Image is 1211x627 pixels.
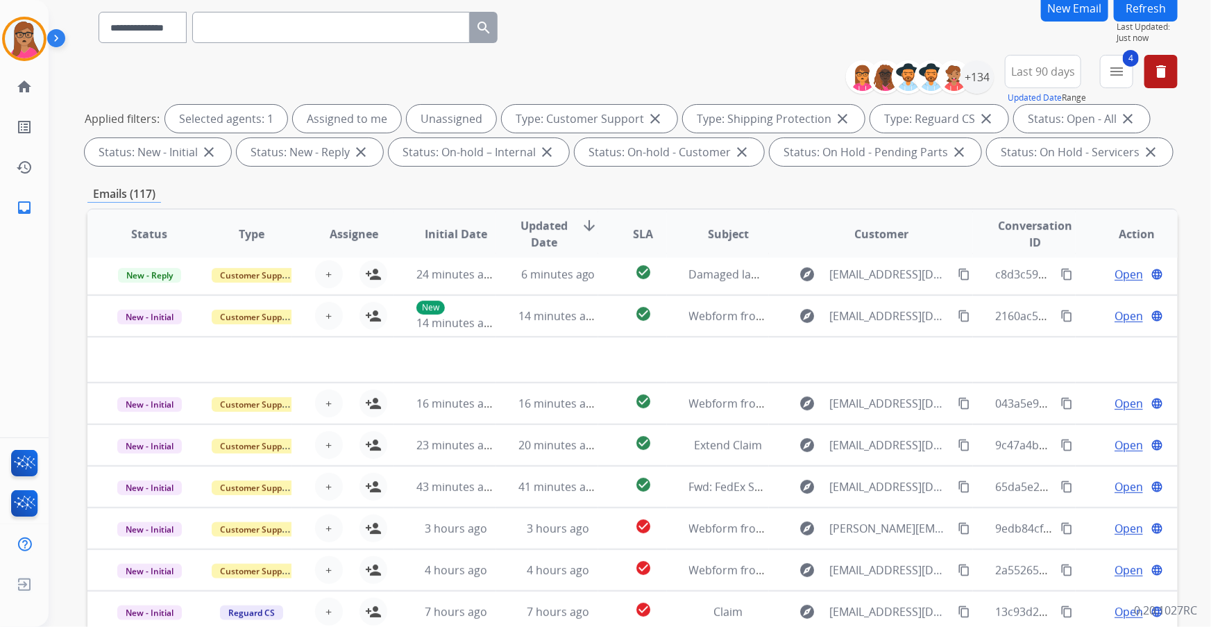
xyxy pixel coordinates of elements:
mat-icon: content_copy [958,480,970,493]
span: + [325,395,332,412]
span: Updated Date [518,217,570,251]
div: Type: Customer Support [502,105,677,133]
mat-icon: delete [1153,63,1169,80]
div: Status: On Hold - Servicers [987,138,1173,166]
mat-icon: close [539,144,555,160]
mat-icon: person_add [365,266,382,283]
mat-icon: check_circle [635,435,652,451]
span: Reguard CS [220,605,283,620]
mat-icon: person_add [365,437,382,453]
button: + [315,390,343,417]
p: New [416,301,445,315]
mat-icon: explore [799,603,816,620]
span: 9c47a4b6-af5b-48a6-8967-935e727b8258 [995,437,1208,453]
mat-icon: person_add [365,562,382,578]
mat-icon: language [1151,268,1163,281]
span: [EMAIL_ADDRESS][DOMAIN_NAME] [830,562,951,578]
mat-icon: content_copy [1060,564,1073,576]
mat-icon: close [951,144,967,160]
button: + [315,431,343,459]
button: + [315,556,343,584]
mat-icon: explore [799,562,816,578]
span: + [325,562,332,578]
mat-icon: language [1151,480,1163,493]
mat-icon: content_copy [1060,439,1073,451]
span: Open [1115,308,1143,324]
span: + [325,308,332,324]
mat-icon: close [734,144,750,160]
button: 4 [1100,55,1133,88]
span: 4 [1123,50,1139,67]
span: 14 minutes ago [518,308,599,324]
span: Customer Support [212,268,302,283]
mat-icon: check_circle [635,560,652,576]
span: New - Initial [117,397,182,412]
span: Last 90 days [1011,69,1075,74]
span: Webform from [PERSON_NAME][EMAIL_ADDRESS][PERSON_NAME][DOMAIN_NAME] on [DATE] [689,521,1176,536]
span: Open [1115,266,1143,283]
mat-icon: history [16,159,33,176]
span: Customer Support [212,439,302,453]
mat-icon: check_circle [635,393,652,410]
mat-icon: check_circle [635,518,652,535]
div: Type: Reguard CS [870,105,1008,133]
span: + [325,520,332,537]
mat-icon: explore [799,308,816,324]
mat-icon: person_add [365,478,382,495]
mat-icon: content_copy [1060,397,1073,410]
mat-icon: language [1151,439,1163,451]
mat-icon: explore [799,437,816,453]
mat-icon: content_copy [1060,268,1073,281]
span: Fwd: FedEx Support Ticket C-204018748 Ref-04149 for Tracking Number 392745780320 [689,479,1138,494]
span: SLA [633,226,653,242]
span: 16 minutes ago [518,396,599,411]
span: Just now [1117,33,1178,44]
span: 13c93d24-fb99-4a99-a0f2-0653f9974aca [995,604,1201,619]
span: 7 hours ago [425,604,487,619]
img: avatar [5,19,44,58]
span: 9edb84cf-1c37-4002-bf76-ba1e6bf3e5af [995,521,1200,536]
mat-icon: content_copy [958,439,970,451]
div: Assigned to me [293,105,401,133]
span: Open [1115,603,1143,620]
div: Status: New - Reply [237,138,383,166]
button: + [315,473,343,501]
span: + [325,266,332,283]
span: 7 hours ago [527,604,589,619]
th: Action [1076,210,1178,258]
span: Customer Support [212,522,302,537]
p: Emails (117) [87,185,161,203]
mat-icon: language [1151,522,1163,535]
mat-icon: person_add [365,395,382,412]
span: 3 hours ago [527,521,589,536]
mat-icon: close [1119,110,1136,127]
mat-icon: close [978,110,994,127]
span: + [325,437,332,453]
span: Customer Support [212,397,302,412]
mat-icon: content_copy [958,397,970,410]
div: Status: On Hold - Pending Parts [770,138,981,166]
div: +134 [960,60,994,94]
mat-icon: content_copy [1060,310,1073,322]
span: [EMAIL_ADDRESS][DOMAIN_NAME] [830,478,951,495]
span: Open [1115,478,1143,495]
mat-icon: language [1151,310,1163,322]
mat-icon: content_copy [958,310,970,322]
span: New - Initial [117,564,182,578]
span: [EMAIL_ADDRESS][DOMAIN_NAME] [830,266,951,283]
mat-icon: close [834,110,851,127]
div: Type: Shipping Protection [683,105,865,133]
mat-icon: explore [799,395,816,412]
span: Webform from [EMAIL_ADDRESS][DOMAIN_NAME] on [DATE] [689,308,1003,324]
span: 4 hours ago [527,562,589,578]
div: Status: On-hold - Customer [575,138,764,166]
span: Last Updated: [1117,22,1178,33]
span: 2a55265b-abca-4f78-acef-b75de5808544 [995,562,1205,578]
mat-icon: close [1142,144,1159,160]
span: New - Initial [117,310,182,324]
span: + [325,603,332,620]
span: Customer Support [212,310,302,324]
mat-icon: search [475,19,492,36]
span: 20 minutes ago [518,437,599,453]
mat-icon: arrow_downward [581,217,598,234]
